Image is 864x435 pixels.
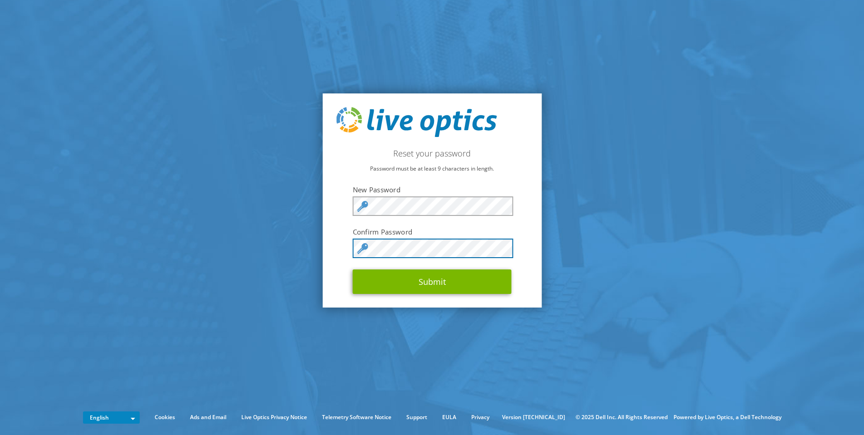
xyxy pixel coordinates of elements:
[234,412,314,422] a: Live Optics Privacy Notice
[336,164,528,174] p: Password must be at least 9 characters in length.
[400,412,434,422] a: Support
[148,412,182,422] a: Cookies
[571,412,672,422] li: © 2025 Dell Inc. All Rights Reserved
[464,412,496,422] a: Privacy
[435,412,463,422] a: EULA
[183,412,233,422] a: Ads and Email
[353,269,512,294] button: Submit
[315,412,398,422] a: Telemetry Software Notice
[674,412,781,422] li: Powered by Live Optics, a Dell Technology
[498,412,570,422] li: Version [TECHNICAL_ID]
[336,107,497,137] img: live_optics_svg.svg
[336,148,528,158] h2: Reset your password
[353,227,512,236] label: Confirm Password
[353,185,512,194] label: New Password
